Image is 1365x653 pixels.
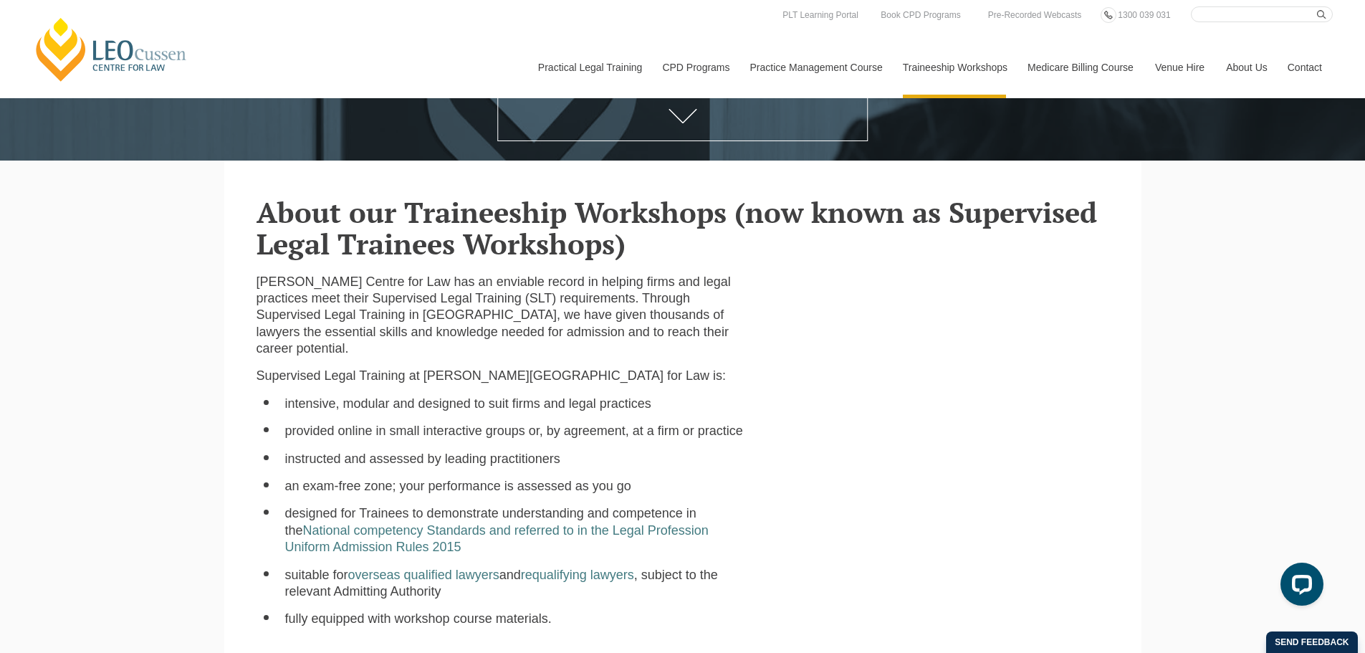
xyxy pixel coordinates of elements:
a: Pre-Recorded Webcasts [985,7,1086,23]
li: an exam-free zone; your performance is assessed as you go [285,478,745,495]
a: Practice Management Course [739,37,892,98]
li: provided online in small interactive groups or, by agreement, at a firm or practice [285,423,745,439]
a: Medicare Billing Course [1017,37,1144,98]
a: Contact [1277,37,1333,98]
a: Book CPD Programs [877,7,964,23]
iframe: LiveChat chat widget [1269,557,1329,617]
p: Supervised Legal Training at [PERSON_NAME][GEOGRAPHIC_DATA] for Law is: [257,368,745,384]
li: designed for Trainees to demonstrate understanding and competence in the [285,505,745,556]
h2: About our Traineeship Workshops (now known as Supervised Legal Trainees Workshops) [257,196,1109,259]
a: overseas qualified lawyers [348,568,499,582]
a: Practical Legal Training [527,37,652,98]
a: requalifying lawyers [521,568,634,582]
p: [PERSON_NAME] Centre for Law has an enviable record in helping firms and legal practices meet the... [257,274,745,358]
a: National competency Standards and referred to in the Legal Profession Uniform Admission Rules 2015 [285,523,709,554]
a: Venue Hire [1144,37,1215,98]
a: About Us [1215,37,1277,98]
span: 1300 039 031 [1118,10,1170,20]
li: instructed and assessed by leading practitioners [285,451,745,467]
a: [PERSON_NAME] Centre for Law [32,16,191,83]
li: fully equipped with workshop course materials. [285,611,745,627]
a: CPD Programs [651,37,739,98]
a: Traineeship Workshops [892,37,1017,98]
a: PLT Learning Portal [779,7,862,23]
a: 1300 039 031 [1114,7,1174,23]
li: intensive, modular and designed to suit firms and legal practices [285,396,745,412]
li: suitable for and , subject to the relevant Admitting Authority [285,567,745,601]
